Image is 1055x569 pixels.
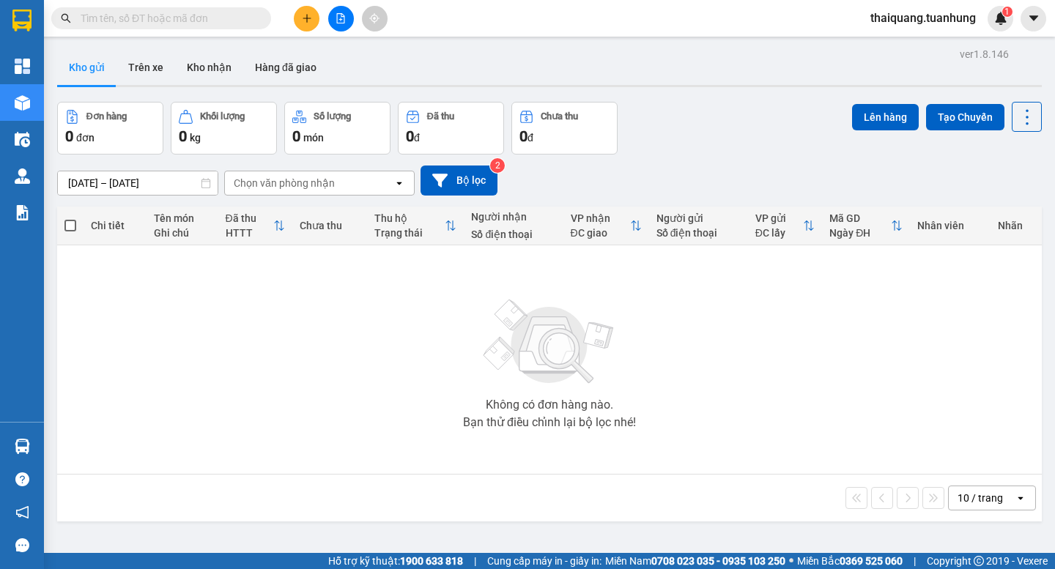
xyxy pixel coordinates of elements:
[994,12,1007,25] img: icon-new-feature
[374,227,445,239] div: Trạng thái
[541,111,578,122] div: Chưa thu
[656,212,741,224] div: Người gửi
[755,212,804,224] div: VP gửi
[76,132,95,144] span: đơn
[463,417,636,428] div: Bạn thử điều chỉnh lại bộ lọc nhé!
[243,50,328,85] button: Hàng đã giao
[1015,492,1026,504] svg: open
[226,227,274,239] div: HTTT
[393,177,405,189] svg: open
[400,555,463,567] strong: 1900 633 818
[12,10,32,31] img: logo-vxr
[374,212,445,224] div: Thu hộ
[914,553,916,569] span: |
[294,6,319,31] button: plus
[362,6,388,31] button: aim
[406,127,414,145] span: 0
[336,13,346,23] span: file-add
[789,558,793,564] span: ⚪️
[511,102,618,155] button: Chưa thu0đ
[218,207,293,245] th: Toggle SortBy
[1021,6,1046,31] button: caret-down
[292,127,300,145] span: 0
[571,212,630,224] div: VP nhận
[15,95,30,111] img: warehouse-icon
[200,111,245,122] div: Khối lượng
[15,59,30,74] img: dashboard-icon
[175,50,243,85] button: Kho nhận
[234,176,335,190] div: Chọn văn phòng nhận
[974,556,984,566] span: copyright
[656,227,741,239] div: Số điện thoại
[302,13,312,23] span: plus
[91,220,139,231] div: Chi tiết
[427,111,454,122] div: Đã thu
[960,46,1009,62] div: ver 1.8.146
[15,132,30,147] img: warehouse-icon
[651,555,785,567] strong: 0708 023 035 - 0935 103 250
[421,166,497,196] button: Bộ lọc
[563,207,649,245] th: Toggle SortBy
[797,553,903,569] span: Miền Bắc
[859,9,988,27] span: thaiquang.tuanhung
[605,553,785,569] span: Miền Nam
[571,227,630,239] div: ĐC giao
[15,538,29,552] span: message
[300,220,360,231] div: Chưa thu
[328,6,354,31] button: file-add
[65,127,73,145] span: 0
[15,472,29,486] span: question-circle
[519,127,527,145] span: 0
[367,207,464,245] th: Toggle SortBy
[755,227,804,239] div: ĐC lấy
[840,555,903,567] strong: 0369 525 060
[486,399,613,411] div: Không có đơn hàng nào.
[829,212,891,224] div: Mã GD
[15,439,30,454] img: warehouse-icon
[958,491,1003,505] div: 10 / trang
[171,102,277,155] button: Khối lượng0kg
[1004,7,1010,17] span: 1
[15,205,30,220] img: solution-icon
[476,291,623,393] img: svg+xml;base64,PHN2ZyBjbGFzcz0ibGlzdC1wbHVnX19zdmciIHhtbG5zPSJodHRwOi8vd3d3LnczLm9yZy8yMDAwL3N2Zy...
[15,505,29,519] span: notification
[314,111,351,122] div: Số lượng
[998,220,1034,231] div: Nhãn
[57,102,163,155] button: Đơn hàng0đơn
[474,553,476,569] span: |
[154,227,211,239] div: Ghi chú
[81,10,253,26] input: Tìm tên, số ĐT hoặc mã đơn
[15,168,30,184] img: warehouse-icon
[487,553,601,569] span: Cung cấp máy in - giấy in:
[86,111,127,122] div: Đơn hàng
[61,13,71,23] span: search
[852,104,919,130] button: Lên hàng
[179,127,187,145] span: 0
[917,220,982,231] div: Nhân viên
[57,50,116,85] button: Kho gửi
[829,227,891,239] div: Ngày ĐH
[328,553,463,569] span: Hỗ trợ kỹ thuật:
[226,212,274,224] div: Đã thu
[527,132,533,144] span: đ
[490,158,505,173] sup: 2
[414,132,420,144] span: đ
[471,211,555,223] div: Người nhận
[58,171,218,195] input: Select a date range.
[1027,12,1040,25] span: caret-down
[926,104,1004,130] button: Tạo Chuyến
[398,102,504,155] button: Đã thu0đ
[822,207,910,245] th: Toggle SortBy
[471,228,555,240] div: Số điện thoại
[154,212,211,224] div: Tên món
[284,102,390,155] button: Số lượng0món
[748,207,823,245] th: Toggle SortBy
[1002,7,1013,17] sup: 1
[116,50,175,85] button: Trên xe
[303,132,324,144] span: món
[190,132,201,144] span: kg
[369,13,380,23] span: aim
